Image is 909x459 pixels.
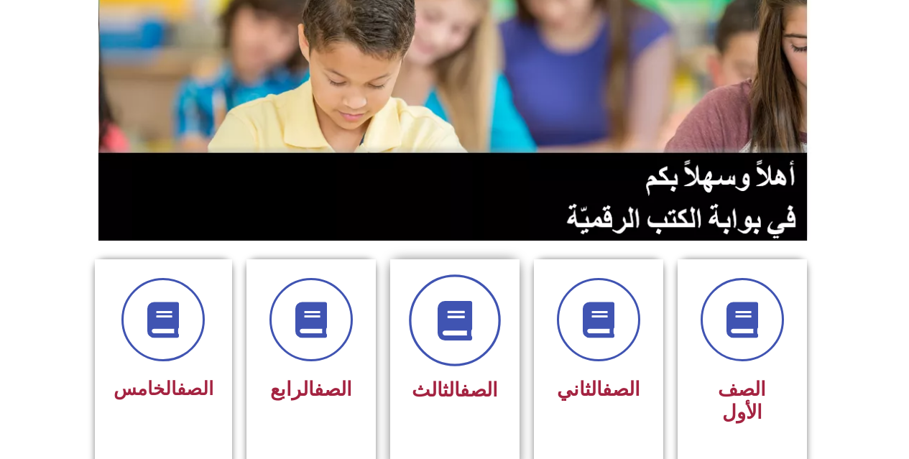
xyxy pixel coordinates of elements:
span: الثالث [412,379,498,402]
a: الصف [177,378,213,399]
span: الرابع [270,378,352,401]
a: الصف [460,379,498,402]
span: الصف الأول [718,378,766,424]
a: الصف [602,378,640,401]
a: الصف [314,378,352,401]
span: الثاني [557,378,640,401]
span: الخامس [114,378,213,399]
